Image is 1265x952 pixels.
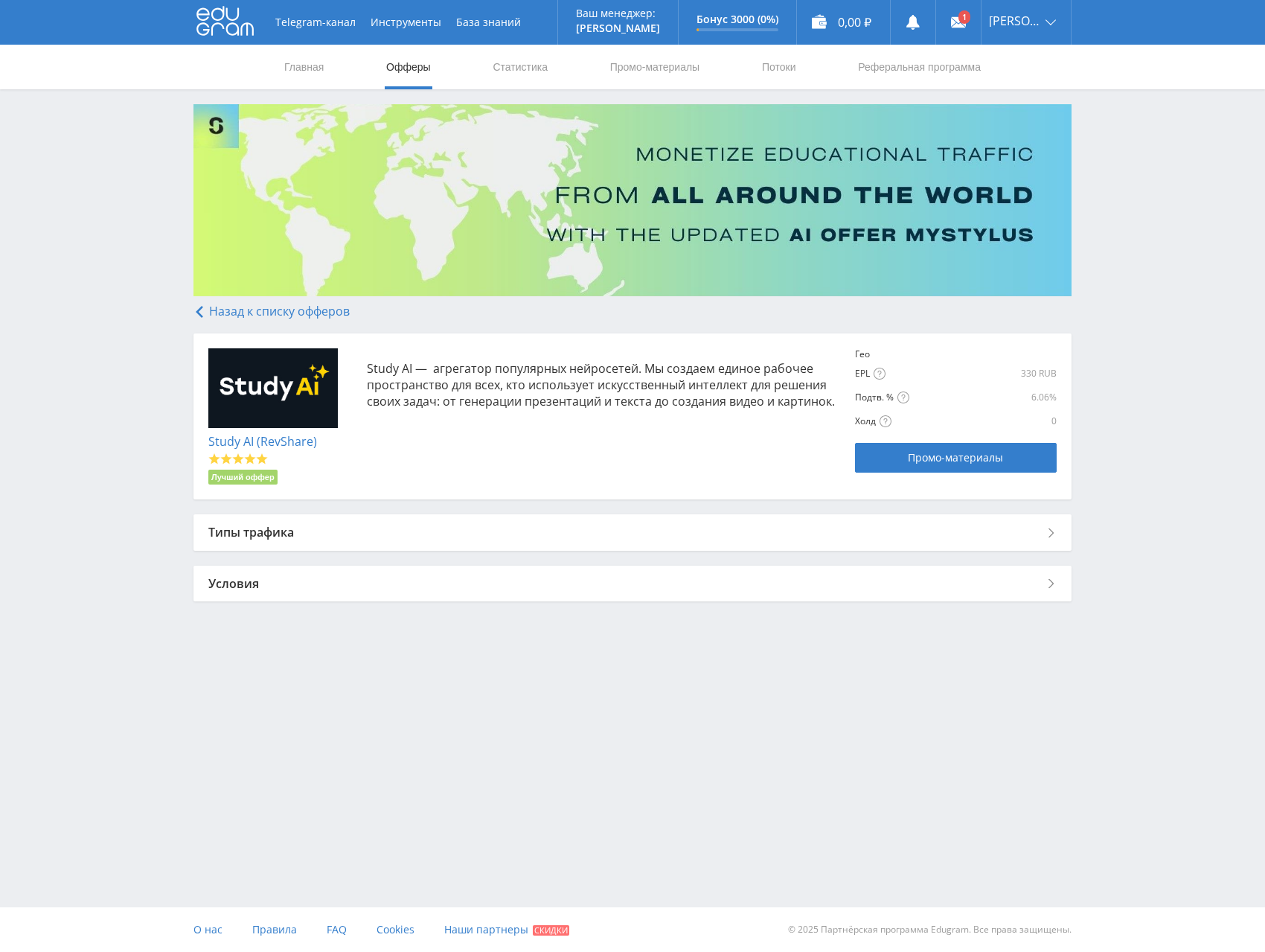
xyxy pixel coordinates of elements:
div: 0 [992,415,1057,427]
img: 26da8b37dabeab13929e644082f29e99.jpg [208,348,338,429]
div: Подтв. % [855,392,988,404]
span: FAQ [327,922,347,936]
a: Главная [283,45,325,89]
a: О нас [193,907,222,952]
div: EPL [855,368,903,380]
div: 6.06% [992,392,1057,403]
a: Потоки [760,45,798,89]
p: Study AI — агрегатор популярных нейросетей. Мы создаем единое рабочее пространство для всех, кто ... [367,360,841,409]
span: О нас [193,922,222,936]
a: Правила [252,907,297,952]
div: Условия [193,566,1072,601]
div: 330 RUB [906,368,1057,380]
span: Промо-материалы [908,452,1003,464]
p: [PERSON_NAME] [576,22,660,34]
p: Ваш менеджер: [576,7,660,19]
p: Бонус 3000 (0%) [696,13,778,25]
a: Офферы [385,45,432,89]
div: Холд [855,415,988,428]
span: Cookies [377,922,414,936]
div: © 2025 Партнёрская программа Edugram. Все права защищены. [640,907,1072,952]
span: Правила [252,922,297,936]
div: Типы трафика [193,514,1072,550]
span: Наши партнеры [444,922,528,936]
a: Статистика [491,45,549,89]
img: Banner [193,104,1072,296]
a: Промо-материалы [855,443,1056,473]
span: [PERSON_NAME] [989,15,1041,27]
a: Наши партнеры Скидки [444,907,569,952]
div: Гео [855,348,903,360]
a: Study AI (RevShare) [208,433,317,450]
a: Промо-материалы [609,45,701,89]
a: FAQ [327,907,347,952]
a: Назад к списку офферов [193,303,350,319]
a: Cookies [377,907,414,952]
li: Лучший оффер [208,470,278,485]
a: Реферальная программа [856,45,982,89]
span: Скидки [533,925,569,936]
